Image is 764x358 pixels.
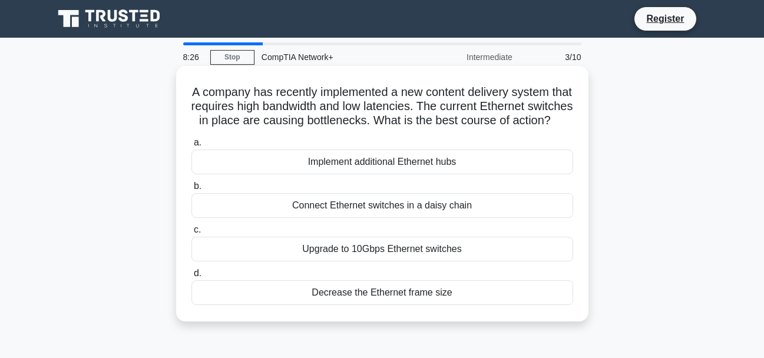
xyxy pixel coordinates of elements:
h5: A company has recently implemented a new content delivery system that requires high bandwidth and... [190,85,574,128]
span: b. [194,181,201,191]
div: Implement additional Ethernet hubs [191,150,573,174]
a: Stop [210,50,254,65]
div: Intermediate [416,45,520,69]
div: Upgrade to 10Gbps Ethernet switches [191,237,573,261]
div: Connect Ethernet switches in a daisy chain [191,193,573,218]
a: Register [639,11,691,26]
span: a. [194,137,201,147]
div: 3/10 [520,45,588,69]
div: CompTIA Network+ [254,45,416,69]
div: 8:26 [176,45,210,69]
span: c. [194,224,201,234]
div: Decrease the Ethernet frame size [191,280,573,305]
span: d. [194,268,201,278]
